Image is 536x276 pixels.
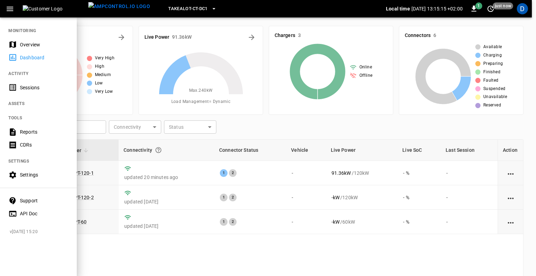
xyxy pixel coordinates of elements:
span: just now [493,2,513,9]
div: Overview [20,41,68,48]
div: Sessions [20,84,68,91]
div: Reports [20,128,68,135]
p: [DATE] 13:15:15 +02:00 [411,5,463,12]
span: Takealot-CT-DC1 [168,5,208,13]
div: profile-icon [517,3,528,14]
img: ampcontrol.io logo [88,2,150,11]
div: CDRs [20,141,68,148]
span: v [DATE] 15:20 [10,229,71,236]
div: Dashboard [20,54,68,61]
p: Local time [386,5,410,12]
div: API Doc [20,210,68,217]
div: Support [20,197,68,204]
button: set refresh interval [485,3,496,14]
span: 1 [475,2,482,9]
div: Settings [20,171,68,178]
img: Customer Logo [23,5,85,12]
